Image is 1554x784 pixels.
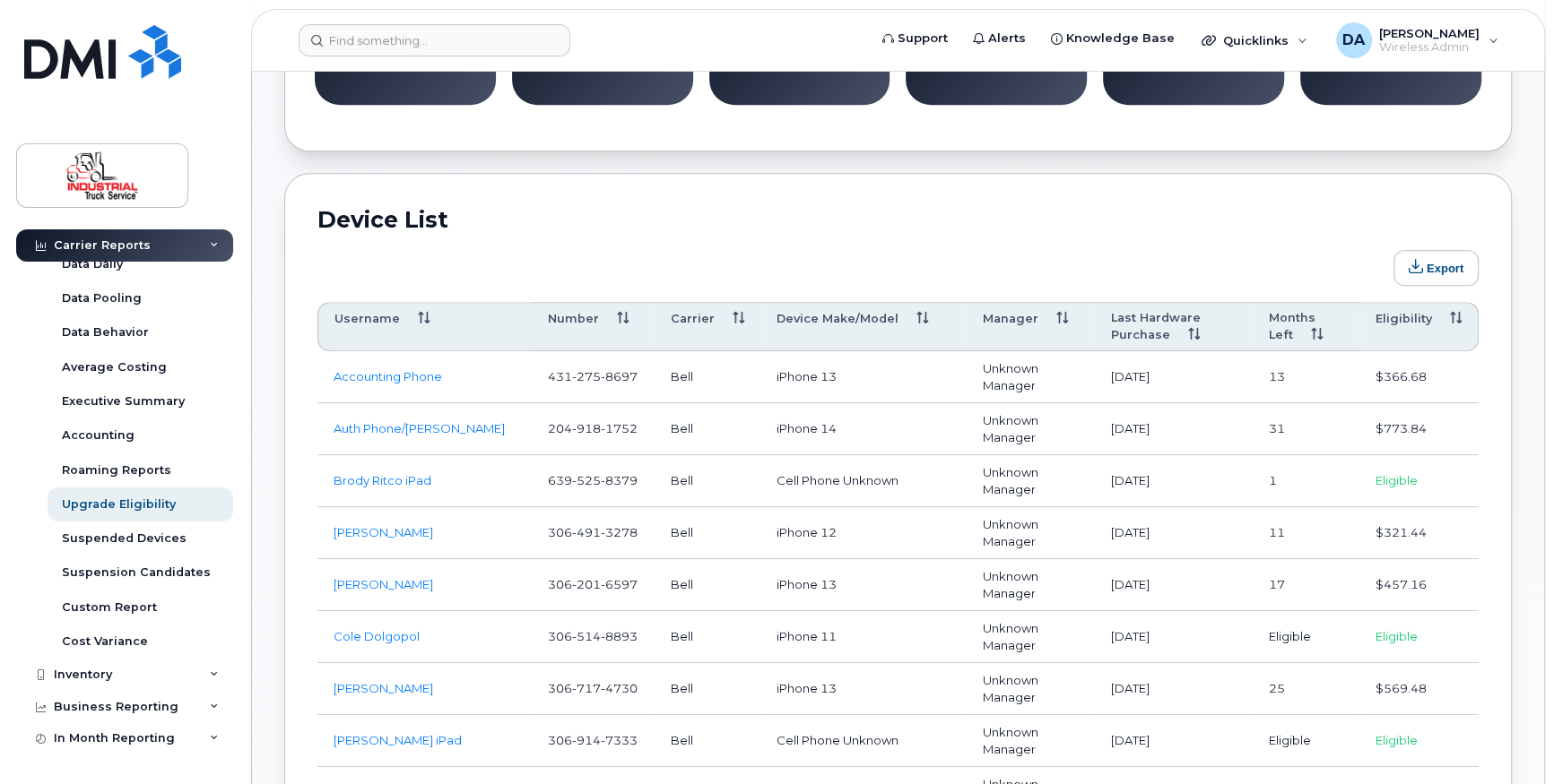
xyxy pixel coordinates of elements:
[760,663,967,715] td: iPhone 13
[760,559,967,611] td: iPhone 13
[988,30,1026,47] span: Alerts
[1359,611,1479,663] td: Eligible
[966,403,1095,455] td: Unknown Manager
[760,455,967,507] td: Cell Phone Unknown
[966,715,1095,767] td: Unknown Manager
[601,369,638,383] span: 8697
[572,473,601,487] span: 525
[1095,455,1253,507] td: [DATE]
[572,681,601,695] span: 717
[1359,507,1479,559] td: $321.44
[966,611,1095,663] td: Unknown Manager
[1253,663,1359,715] td: 25
[760,611,967,663] td: iPhone 11
[1223,33,1289,47] span: Quicklinks
[1095,403,1253,455] td: [DATE]
[572,733,601,747] span: 914
[1324,22,1511,58] div: Dale Allan
[548,369,638,383] span: 431
[1095,351,1253,403] td: [DATE]
[966,663,1095,715] td: Unknown Manager
[601,733,638,747] span: 7333
[1253,611,1359,663] td: Eligible
[317,302,532,352] th: Username: activate to sort column ascending
[966,302,1095,352] th: Manager: activate to sort column ascending
[655,455,760,507] td: Bell
[1253,403,1359,455] td: 31
[1189,22,1320,58] div: Quicklinks
[572,421,601,435] span: 918
[334,577,433,591] a: [PERSON_NAME]
[548,473,638,487] span: 639
[299,24,570,56] input: Find something...
[1095,507,1253,559] td: [DATE]
[572,525,601,539] span: 491
[655,403,760,455] td: Bell
[966,351,1095,403] td: Unknown Manager
[966,455,1095,507] td: Unknown Manager
[334,733,462,747] a: [PERSON_NAME] iPad
[655,302,760,352] th: Carrier: activate to sort column ascending
[1095,663,1253,715] td: [DATE]
[1066,30,1175,47] span: Knowledge Base
[1393,250,1479,286] button: Export
[1253,351,1359,403] td: 13
[760,302,967,352] th: Device Make/Model: activate to sort column ascending
[532,302,655,352] th: Number: activate to sort column ascending
[1253,559,1359,611] td: 17
[548,525,638,539] span: 306
[870,21,960,56] a: Support
[1359,351,1479,403] td: $366.68
[1359,715,1479,767] td: Eligible
[572,369,601,383] span: 275
[572,629,601,643] span: 514
[1095,559,1253,611] td: [DATE]
[1359,559,1479,611] td: $457.16
[317,206,1479,233] h2: Device List
[1095,302,1253,352] th: Last Hardware Purchase: activate to sort column ascending
[1359,403,1479,455] td: $773.84
[655,559,760,611] td: Bell
[334,421,505,435] a: Auth Phone/[PERSON_NAME]
[548,733,638,747] span: 306
[966,507,1095,559] td: Unknown Manager
[1379,26,1480,40] span: [PERSON_NAME]
[334,525,433,539] a: [PERSON_NAME]
[334,473,431,487] a: Brody Ritco iPad
[548,629,638,643] span: 306
[548,577,638,591] span: 306
[334,681,433,695] a: [PERSON_NAME]
[1095,611,1253,663] td: [DATE]
[655,715,760,767] td: Bell
[1253,302,1359,352] th: Months Left: activate to sort column ascending
[760,351,967,403] td: iPhone 13
[1095,715,1253,767] td: [DATE]
[548,421,638,435] span: 204
[760,403,967,455] td: iPhone 14
[966,559,1095,611] td: Unknown Manager
[601,421,638,435] span: 1752
[898,30,948,47] span: Support
[572,577,601,591] span: 201
[1379,40,1480,55] span: Wireless Admin
[655,507,760,559] td: Bell
[960,21,1038,56] a: Alerts
[601,629,638,643] span: 8893
[1253,715,1359,767] td: Eligible
[1253,455,1359,507] td: 1
[1359,663,1479,715] td: $569.48
[601,525,638,539] span: 3278
[601,681,638,695] span: 4730
[760,507,967,559] td: iPhone 12
[655,663,760,715] td: Bell
[334,629,420,643] a: Cole Dolgopol
[601,473,638,487] span: 8379
[548,681,638,695] span: 306
[334,369,442,383] a: Accounting Phone
[760,715,967,767] td: Cell Phone Unknown
[655,611,760,663] td: Bell
[655,351,760,403] td: Bell
[601,577,638,591] span: 6597
[1038,21,1187,56] a: Knowledge Base
[1359,302,1479,352] th: Eligibility: activate to sort column ascending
